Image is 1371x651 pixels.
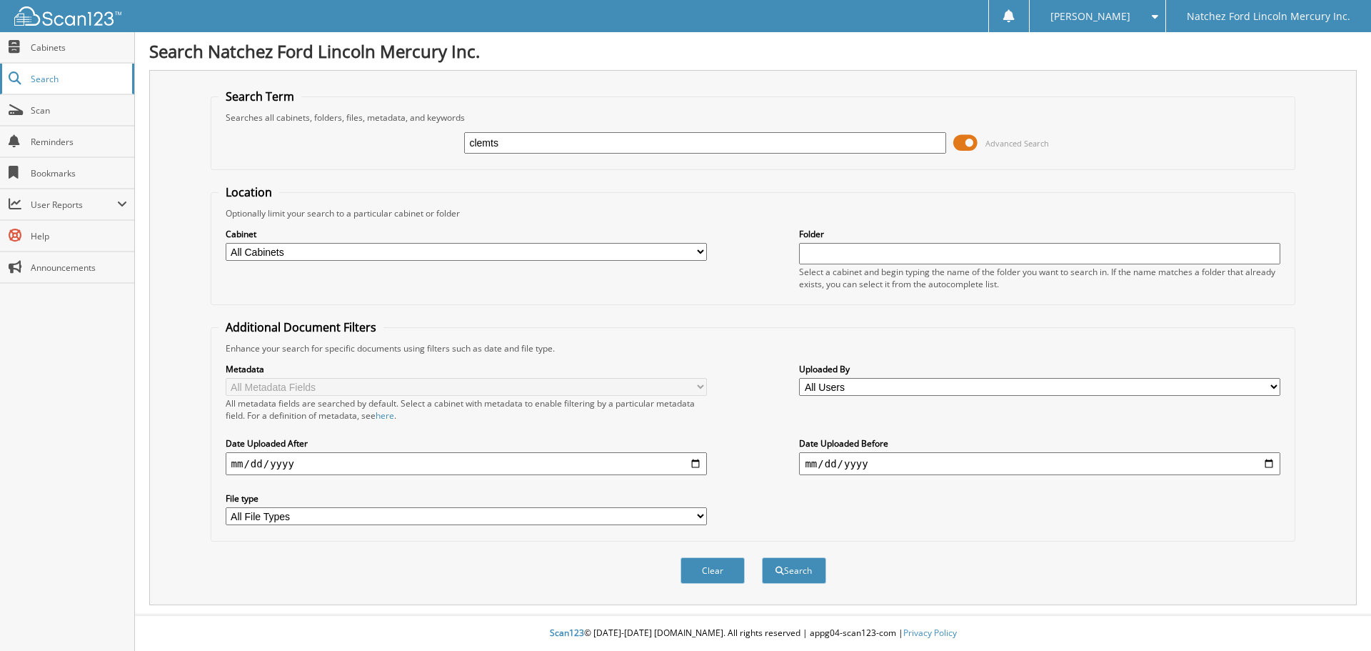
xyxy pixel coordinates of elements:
input: start [226,452,707,475]
span: Bookmarks [31,167,127,179]
label: Folder [799,228,1280,240]
span: Cabinets [31,41,127,54]
img: scan123-logo-white.svg [14,6,121,26]
button: Clear [681,557,745,584]
a: here [376,409,394,422]
label: Uploaded By [799,363,1280,375]
legend: Location [219,184,279,200]
div: All metadata fields are searched by default. Select a cabinet with metadata to enable filtering b... [226,397,707,422]
div: Enhance your search for specific documents using filters such as date and file type. [219,342,1288,354]
div: Select a cabinet and begin typing the name of the folder you want to search in. If the name match... [799,266,1280,290]
label: Metadata [226,363,707,375]
span: Reminders [31,136,127,148]
span: [PERSON_NAME] [1050,12,1130,21]
span: User Reports [31,199,117,211]
div: Optionally limit your search to a particular cabinet or folder [219,207,1288,219]
a: Privacy Policy [903,627,957,639]
legend: Search Term [219,89,301,104]
label: File type [226,492,707,505]
label: Date Uploaded After [226,437,707,449]
span: Natchez Ford Lincoln Mercury Inc. [1187,12,1350,21]
span: Scan123 [550,627,584,639]
iframe: Chat Widget [1300,582,1371,651]
input: end [799,452,1280,475]
div: © [DATE]-[DATE] [DOMAIN_NAME]. All rights reserved | appg04-scan123-com | [135,616,1371,651]
legend: Additional Document Filters [219,319,383,335]
span: Advanced Search [985,138,1049,149]
label: Date Uploaded Before [799,437,1280,449]
span: Help [31,230,127,242]
h1: Search Natchez Ford Lincoln Mercury Inc. [149,39,1357,63]
span: Announcements [31,262,127,274]
span: Scan [31,104,127,116]
label: Cabinet [226,228,707,240]
div: Searches all cabinets, folders, files, metadata, and keywords [219,111,1288,124]
span: Search [31,73,125,85]
button: Search [762,557,826,584]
